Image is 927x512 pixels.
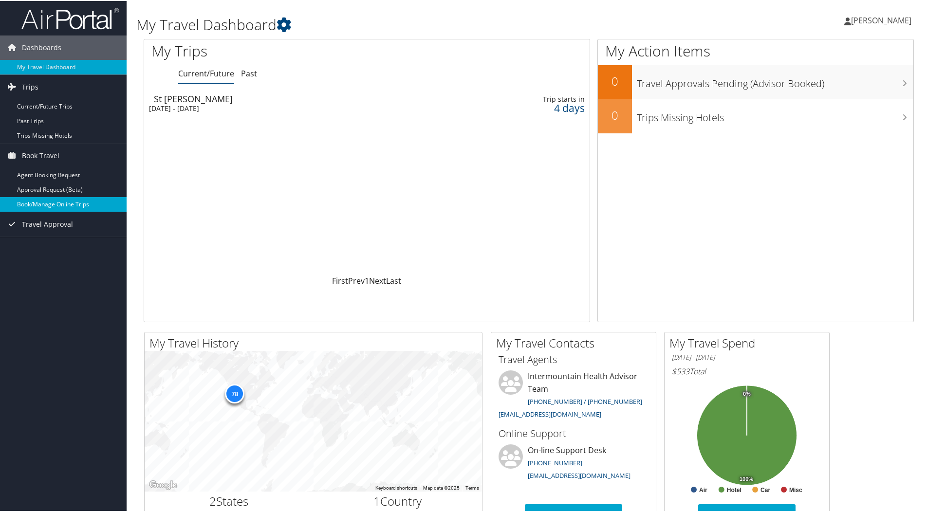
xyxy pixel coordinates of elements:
[528,470,630,479] a: [EMAIL_ADDRESS][DOMAIN_NAME]
[225,383,244,402] div: 78
[386,274,401,285] a: Last
[727,486,742,493] text: Hotel
[152,492,306,509] h2: States
[760,486,770,493] text: Car
[241,67,257,78] a: Past
[637,105,913,124] h3: Trips Missing Hotels
[321,492,475,509] h2: Country
[789,486,802,493] text: Misc
[851,14,911,25] span: [PERSON_NAME]
[494,443,653,483] li: On-line Support Desk
[499,426,649,439] h3: Online Support
[465,484,479,490] a: Terms (opens in new tab)
[209,492,216,508] span: 2
[149,103,426,112] div: [DATE] - [DATE]
[21,6,119,29] img: airportal-logo.png
[147,478,179,491] img: Google
[22,74,38,98] span: Trips
[672,365,822,376] h6: Total
[348,274,365,285] a: Prev
[598,72,632,89] h2: 0
[369,274,386,285] a: Next
[496,334,656,350] h2: My Travel Contacts
[743,390,751,396] tspan: 0%
[485,94,584,103] div: Trip starts in
[136,14,660,34] h1: My Travel Dashboard
[151,40,397,60] h1: My Trips
[22,211,73,236] span: Travel Approval
[598,40,913,60] h1: My Action Items
[365,274,369,285] a: 1
[485,103,584,111] div: 4 days
[528,457,582,466] a: [PHONE_NUMBER]
[22,35,61,59] span: Dashboards
[499,409,601,418] a: [EMAIL_ADDRESS][DOMAIN_NAME]
[672,365,689,376] span: $533
[844,5,921,34] a: [PERSON_NAME]
[672,352,822,361] h6: [DATE] - [DATE]
[147,478,179,491] a: Open this area in Google Maps (opens a new window)
[22,143,59,167] span: Book Travel
[154,93,430,102] div: St [PERSON_NAME]
[598,64,913,98] a: 0Travel Approvals Pending (Advisor Booked)
[740,475,753,481] tspan: 100%
[637,71,913,90] h3: Travel Approvals Pending (Advisor Booked)
[499,352,649,366] h3: Travel Agents
[494,369,653,421] li: Intermountain Health Advisor Team
[178,67,234,78] a: Current/Future
[699,486,707,493] text: Air
[598,98,913,132] a: 0Trips Missing Hotels
[669,334,829,350] h2: My Travel Spend
[332,274,348,285] a: First
[375,484,417,491] button: Keyboard shortcuts
[528,396,642,405] a: [PHONE_NUMBER] / [PHONE_NUMBER]
[598,106,632,123] h2: 0
[423,484,460,490] span: Map data ©2025
[149,334,482,350] h2: My Travel History
[373,492,380,508] span: 1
